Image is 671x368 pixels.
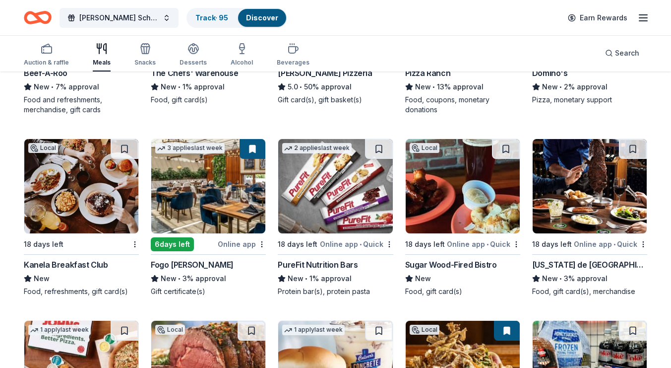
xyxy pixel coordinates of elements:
div: 2% approval [532,81,647,93]
div: Meals [93,59,111,67]
div: Beverages [277,59,309,67]
span: 5.0 [288,81,298,93]
div: 3% approval [151,273,266,285]
a: Earn Rewards [562,9,633,27]
span: • [360,240,362,248]
a: Image for Texas de Brazil18 days leftOnline app•Quick[US_STATE] de [GEOGRAPHIC_DATA]New•3% approv... [532,139,647,296]
span: • [179,83,181,91]
button: Meals [93,39,111,72]
div: 7% approval [24,81,139,93]
div: Fogo [PERSON_NAME] [151,259,234,271]
div: Food, coupons, monetary donations [405,95,520,115]
div: PureFit Nutrition Bars [278,259,358,271]
div: Snacks [134,59,156,67]
div: 1% approval [151,81,266,93]
span: • [179,275,181,283]
div: Local [28,143,58,153]
div: The Chefs' Warehouse [151,67,238,79]
div: Food, refreshments, gift card(s) [24,287,139,296]
span: New [34,273,50,285]
div: 18 days left [405,238,445,250]
div: Local [410,143,439,153]
div: 13% approval [405,81,520,93]
div: Protein bar(s), protein pasta [278,287,393,296]
img: Image for Kanela Breakfast Club [24,139,138,233]
span: • [305,275,308,283]
div: Online app Quick [320,238,393,250]
img: Image for Sugar Wood-Fired Bistro [406,139,520,233]
div: Local [410,325,439,335]
div: Food and refreshments, merchandise, gift cards [24,95,139,115]
a: Image for Kanela Breakfast ClubLocal18 days leftKanela Breakfast ClubNewFood, refreshments, gift ... [24,139,139,296]
div: Gift card(s), gift basket(s) [278,95,393,105]
button: Beverages [277,39,309,72]
div: Desserts [180,59,207,67]
div: Domino's [532,67,568,79]
div: Pizza, monetary support [532,95,647,105]
div: Online app [218,238,266,250]
span: Search [615,47,639,59]
a: Home [24,6,52,29]
img: Image for Fogo de Chao [151,139,265,233]
button: Snacks [134,39,156,72]
button: [PERSON_NAME] Scholarship Fundraiser [60,8,179,28]
div: Gift certificate(s) [151,287,266,296]
div: 1 apply last week [282,325,345,335]
span: [PERSON_NAME] Scholarship Fundraiser [79,12,159,24]
span: • [51,83,54,91]
div: Beef-A-Roo [24,67,67,79]
img: Image for Texas de Brazil [533,139,647,233]
div: 18 days left [532,238,572,250]
span: • [559,275,562,283]
span: • [300,83,303,91]
div: Auction & raffle [24,59,69,67]
button: Track· 95Discover [186,8,287,28]
button: Auction & raffle [24,39,69,72]
span: • [613,240,615,248]
button: Alcohol [231,39,253,72]
div: 3% approval [532,273,647,285]
span: New [415,273,431,285]
div: 3 applies last week [155,143,225,153]
div: Local [155,325,185,335]
span: • [487,240,488,248]
div: Pizza Ranch [405,67,451,79]
div: 1% approval [278,273,393,285]
div: Food, gift card(s) [151,95,266,105]
span: New [288,273,304,285]
a: Image for Sugar Wood-Fired BistroLocal18 days leftOnline app•QuickSugar Wood-Fired BistroNewFood,... [405,139,520,296]
button: Search [597,43,647,63]
img: Image for PureFit Nutrition Bars [278,139,392,233]
div: 18 days left [278,238,317,250]
div: [US_STATE] de [GEOGRAPHIC_DATA] [532,259,647,271]
a: Image for Fogo de Chao3 applieslast week6days leftOnline appFogo [PERSON_NAME]New•3% approvalGift... [151,139,266,296]
div: Online app Quick [574,238,647,250]
a: Discover [246,13,278,22]
span: • [432,83,435,91]
a: Track· 95 [195,13,228,22]
div: 18 days left [24,238,63,250]
div: Food, gift card(s) [405,287,520,296]
span: New [415,81,431,93]
div: Sugar Wood-Fired Bistro [405,259,497,271]
div: 2 applies last week [282,143,352,153]
span: New [34,81,50,93]
span: • [559,83,562,91]
span: New [542,273,558,285]
div: 6 days left [151,237,194,251]
div: 1 apply last week [28,325,91,335]
button: Desserts [180,39,207,72]
div: [PERSON_NAME] Pizzeria [278,67,372,79]
div: Online app Quick [447,238,520,250]
div: Alcohol [231,59,253,67]
span: New [542,81,558,93]
div: 50% approval [278,81,393,93]
div: Kanela Breakfast Club [24,259,108,271]
a: Image for PureFit Nutrition Bars2 applieslast week18 days leftOnline app•QuickPureFit Nutrition B... [278,139,393,296]
div: Food, gift card(s), merchandise [532,287,647,296]
span: New [161,81,177,93]
span: New [161,273,177,285]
